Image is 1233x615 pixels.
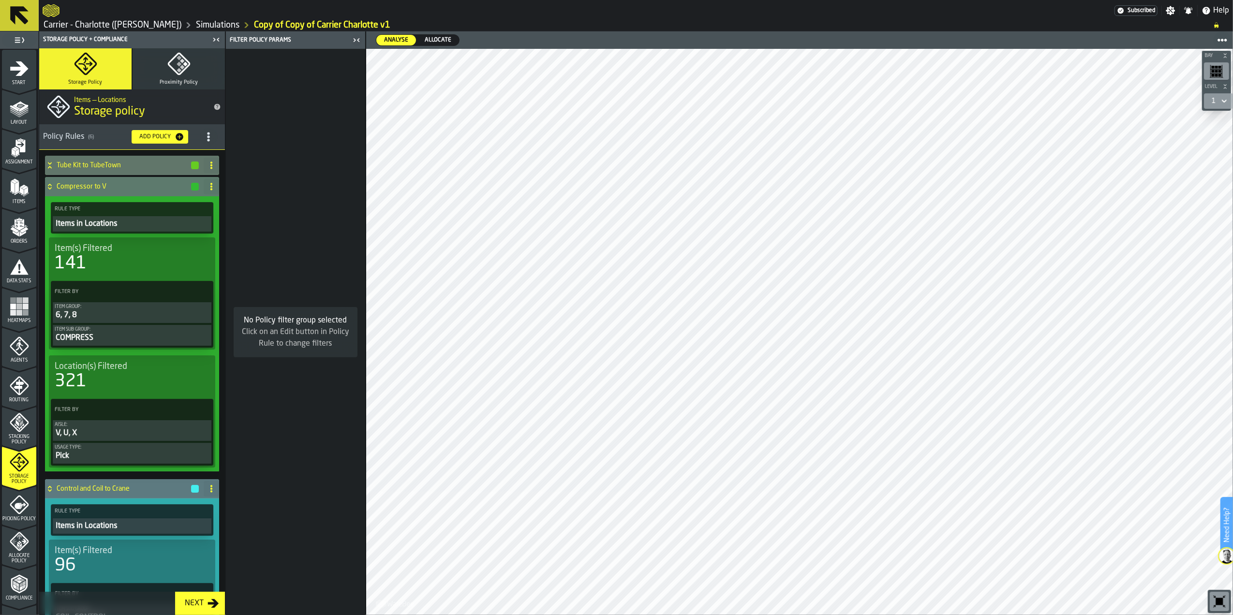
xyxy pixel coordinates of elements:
span: Data Stats [2,278,36,284]
span: Proximity Policy [160,79,198,86]
button: button- [1202,51,1231,60]
span: Heatmaps [2,318,36,323]
label: button-toggle-Close me [350,34,363,46]
button: Item Group:6, 7, 8 [53,302,211,323]
h4: Compressor to V [57,183,190,190]
a: logo-header [368,594,423,613]
span: Allocate [421,36,455,44]
span: Orders [2,239,36,244]
label: Rule Type [53,204,211,214]
li: menu Storage Policy [2,446,36,485]
div: DropdownMenuValue-1 [1208,95,1229,107]
label: Need Help? [1221,498,1232,552]
div: COMPRESS [55,332,209,344]
li: menu Allocate Policy [2,526,36,564]
label: button-switch-multi-Analyse [376,34,416,46]
div: Policy Rules [43,131,124,143]
span: Help [1213,5,1229,16]
div: PolicyFilterItem-Aisle [53,420,211,441]
span: Agents [2,358,36,363]
label: Filter By [53,287,194,297]
div: 321 [55,372,87,391]
div: Item Group: [55,304,209,309]
li: menu Stacking Policy [2,407,36,445]
label: Filter By [53,589,194,599]
div: thumb [417,35,459,45]
h3: title-section-[object Object] [39,124,225,150]
button: Item Sub Group:COMPRESS [53,325,211,346]
span: Bay [1203,53,1220,59]
div: Next [181,598,208,609]
div: Click on an Edit button in Policy Rule to change filters [241,326,350,350]
span: Layout [2,120,36,125]
div: title-Storage policy [39,89,225,124]
div: Title [55,243,209,254]
div: 141 [55,254,87,273]
div: Title [55,545,209,556]
li: menu Picking Policy [2,486,36,525]
div: Tube Kit to TubeTown [45,156,200,175]
div: thumb [376,35,416,45]
div: PolicyFilterItem-undefined [53,518,211,534]
button: button-Add Policy [132,130,188,144]
span: Subscribed [1128,7,1155,14]
span: Storage Policy [2,474,36,484]
li: menu Start [2,50,36,88]
div: Items in Locations [55,218,209,230]
span: Storage policy [74,104,145,119]
label: Filter By [53,405,194,415]
div: Aisle: [55,422,209,427]
li: menu Agents [2,327,36,366]
li: menu Items [2,169,36,207]
span: Item(s) Filtered [55,545,112,556]
h2: Sub Title [74,94,206,104]
div: Filter Policy Params [228,37,350,44]
div: stat-Item(s) Filtered [51,241,213,275]
div: Usage Type: [55,445,209,450]
li: menu Assignment [2,129,36,168]
li: menu Layout [2,89,36,128]
label: button-toggle-Settings [1162,6,1179,15]
div: button-toolbar-undefined [1208,590,1231,613]
a: link-to-/wh/i/e074fb63-00ea-4531-a7c9-ea0a191b3e4f/settings/billing [1114,5,1158,16]
div: PolicyFilterItem-Usage Type [53,443,211,464]
span: Items [2,199,36,205]
span: Start [2,80,36,86]
span: Location(s) Filtered [55,361,127,372]
button: Usage Type:Pick [53,443,211,464]
li: menu Data Stats [2,248,36,287]
label: button-switch-multi-Allocate [416,34,460,46]
span: Routing [2,397,36,403]
div: 6, 7, 8 [55,309,209,321]
div: V, U, X [55,427,209,439]
div: button-toolbar-undefined [1202,60,1231,82]
a: logo-header [43,2,59,19]
li: menu Compliance [2,565,36,604]
button: button- [191,485,199,493]
h4: Tube Kit to TubeTown [57,161,190,169]
span: Storage Policy [69,79,103,86]
div: stat-Item(s) Filtered [51,543,213,577]
div: Storage Policy + Compliance [41,36,209,43]
div: 96 [55,556,76,575]
svg: Reset zoom and position [1212,594,1227,609]
div: Title [55,361,209,372]
label: button-toggle-Help [1198,5,1233,16]
nav: Breadcrumb [43,19,1229,31]
header: Filter Policy Params [226,31,365,49]
label: button-toggle-Notifications [1180,6,1197,15]
span: Analyse [380,36,412,44]
button: button- [191,183,199,190]
header: Storage Policy + Compliance [39,31,225,48]
button: Aisle:V, U, X [53,420,211,441]
span: Level [1203,84,1220,89]
span: ( 6 ) [88,134,94,140]
button: Items in Locations [53,216,211,232]
span: Assignment [2,160,36,165]
button: button- [1202,82,1231,91]
div: Compressor to V [45,177,200,196]
label: Rule Type [53,506,211,516]
div: PolicyFilterItem-undefined [53,216,211,232]
div: DropdownMenuValue-1 [1212,97,1216,105]
div: Pick [55,450,209,462]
